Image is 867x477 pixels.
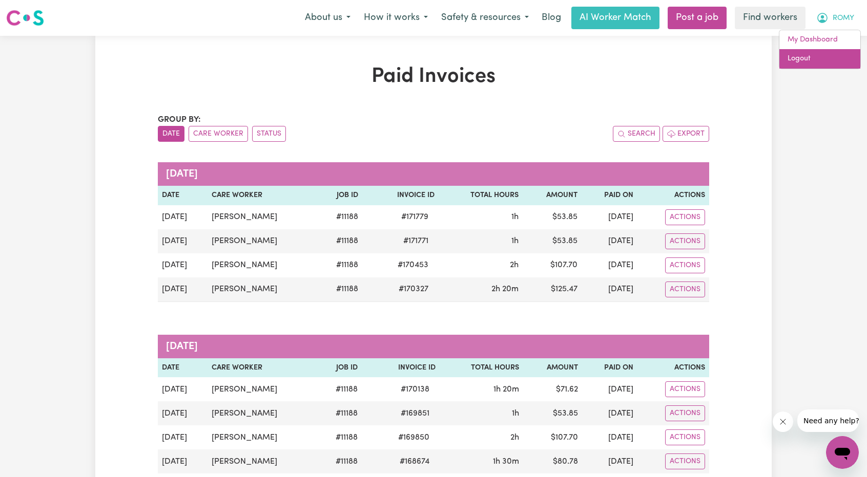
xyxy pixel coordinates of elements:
td: [PERSON_NAME] [208,401,317,425]
td: $ 53.85 [523,205,582,229]
span: # 171779 [395,211,435,223]
td: [PERSON_NAME] [208,229,318,253]
button: Actions [665,257,705,273]
th: Amount [523,358,582,378]
span: 2 hours [510,433,519,442]
span: # 168674 [394,456,436,468]
td: [PERSON_NAME] [208,205,318,229]
span: # 170327 [393,283,435,295]
span: Need any help? [6,7,62,15]
td: [DATE] [158,401,208,425]
button: sort invoices by date [158,126,184,142]
th: Actions [637,186,709,205]
td: [PERSON_NAME] [208,377,317,401]
td: [PERSON_NAME] [208,277,318,302]
button: Actions [665,381,705,397]
td: # 11188 [317,401,362,425]
td: # 11188 [317,229,362,253]
span: 1 hour [511,237,519,245]
button: Search [613,126,660,142]
button: sort invoices by care worker [189,126,248,142]
th: Paid On [582,358,637,378]
th: Care Worker [208,358,317,378]
span: ROMY [833,13,854,24]
iframe: Message from company [797,409,859,432]
td: [DATE] [582,425,637,449]
th: Amount [523,186,582,205]
a: Careseekers logo [6,6,44,30]
div: My Account [779,30,861,69]
span: 1 hour 30 minutes [493,458,519,466]
td: # 11188 [317,425,362,449]
td: [DATE] [158,205,208,229]
th: Actions [637,358,709,378]
td: [DATE] [158,277,208,302]
td: $ 107.70 [523,253,582,277]
td: [DATE] [582,377,637,401]
caption: [DATE] [158,162,709,186]
td: $ 71.62 [523,377,582,401]
span: 1 hour 20 minutes [493,385,519,394]
td: [DATE] [582,401,637,425]
td: [DATE] [582,205,637,229]
td: [DATE] [158,425,208,449]
td: [DATE] [582,277,637,302]
button: My Account [810,7,861,29]
button: Actions [665,429,705,445]
span: 1 hour [512,409,519,418]
td: [PERSON_NAME] [208,449,317,473]
th: Job ID [317,358,362,378]
iframe: Close message [773,411,793,432]
span: # 170453 [391,259,435,271]
td: [DATE] [582,449,637,473]
button: Safety & resources [435,7,535,29]
span: # 169850 [392,431,436,444]
th: Date [158,186,208,205]
th: Total Hours [439,186,523,205]
th: Paid On [582,186,637,205]
a: Find workers [735,7,806,29]
td: $ 80.78 [523,449,582,473]
td: $ 53.85 [523,229,582,253]
button: Actions [665,209,705,225]
button: Actions [665,405,705,421]
td: $ 107.70 [523,425,582,449]
span: 2 hours [510,261,519,269]
th: Invoice ID [362,186,439,205]
span: 1 hour [511,213,519,221]
span: # 169851 [395,407,436,420]
td: $ 53.85 [523,401,582,425]
span: # 171771 [397,235,435,247]
td: [PERSON_NAME] [208,253,318,277]
span: Group by: [158,116,201,124]
span: 2 hours 20 minutes [491,285,519,293]
caption: [DATE] [158,335,709,358]
td: [DATE] [158,377,208,401]
th: Total Hours [440,358,523,378]
button: Export [663,126,709,142]
a: AI Worker Match [571,7,659,29]
td: # 11188 [317,449,362,473]
td: [DATE] [582,253,637,277]
td: [DATE] [158,253,208,277]
a: Post a job [668,7,727,29]
a: Logout [779,49,860,69]
th: Care Worker [208,186,318,205]
td: [DATE] [158,449,208,473]
button: Actions [665,453,705,469]
td: [DATE] [158,229,208,253]
h1: Paid Invoices [158,64,709,89]
td: # 11188 [317,377,362,401]
iframe: Button to launch messaging window [826,436,859,469]
span: # 170138 [395,383,436,396]
th: Invoice ID [362,358,440,378]
td: # 11188 [317,277,362,302]
td: # 11188 [317,253,362,277]
td: # 11188 [317,205,362,229]
td: [PERSON_NAME] [208,425,317,449]
button: Actions [665,233,705,249]
a: Blog [535,7,567,29]
th: Job ID [317,186,362,205]
button: How it works [357,7,435,29]
td: [DATE] [582,229,637,253]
